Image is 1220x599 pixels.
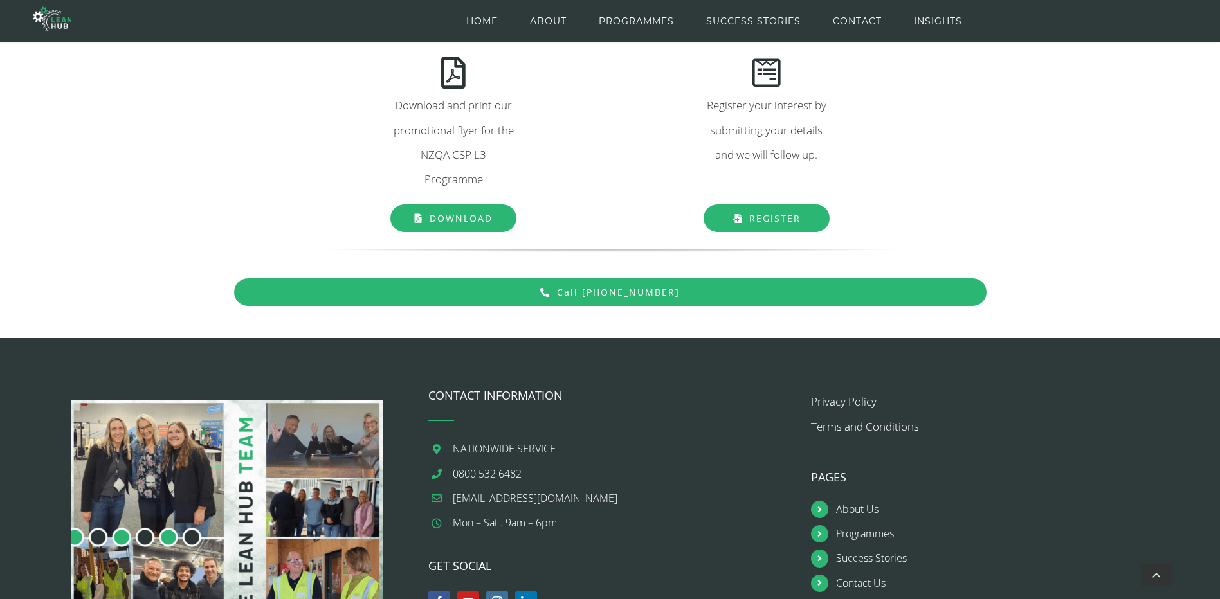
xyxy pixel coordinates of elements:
[707,98,826,162] span: Register your interest by submitting your details and we will follow up.
[453,514,792,532] div: Mon – Sat . 9am – 6pm
[428,560,792,571] h4: GET SOCIAL
[453,465,792,483] a: 0800 532 6482
[394,98,514,186] span: Download and print our promotional flyer for the NZQA CSP L3 Programme
[430,212,493,224] span: Download
[749,212,801,224] span: Register
[811,394,877,409] a: Privacy Policy
[811,419,919,434] a: Terms and Conditions
[234,278,987,306] a: Call [PHONE_NUMBER]
[704,204,830,232] a: Register
[836,525,1175,542] a: Programmes
[33,1,71,37] img: The Lean Hub | Optimising productivity with Lean Logo
[557,286,680,298] span: Call [PHONE_NUMBER]
[390,204,517,232] a: Download
[836,575,1175,592] a: Contact Us
[811,471,1174,483] h4: PAGES
[453,442,556,456] span: NATIONWIDE SERVICE
[836,501,1175,518] a: About Us
[428,389,792,401] h4: CONTACT INFORMATION
[453,490,792,507] a: [EMAIL_ADDRESS][DOMAIN_NAME]
[836,550,1175,567] a: Success Stories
